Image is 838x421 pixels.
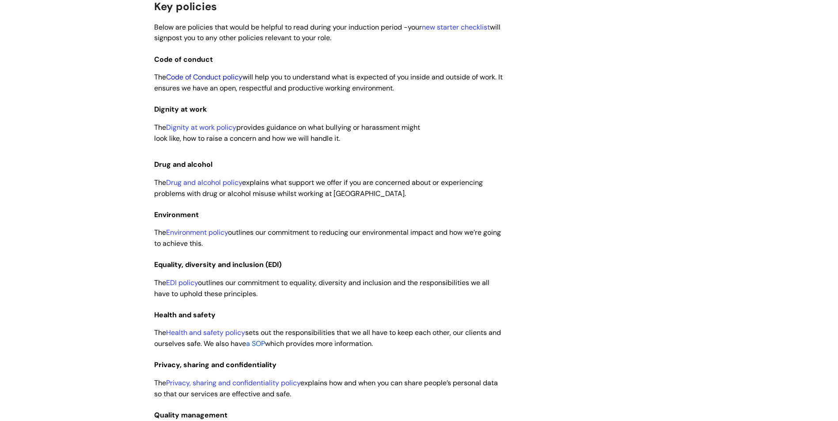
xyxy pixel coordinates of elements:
span: Health and safety [154,310,216,320]
span: The outlines our commitment to equality, diversity and inclusion and the responsibilities we all ... [154,278,489,298]
span: The will help you to understand what is expected of you inside and outside of work. It ensures we... [154,72,503,93]
span: Equality, diversity and inclusion (EDI) [154,260,281,269]
a: Environment policy [166,228,228,237]
a: a SOP [246,339,265,348]
span: The sets out the responsibilities that we all have to keep each other, our clients and ourselves ... [154,328,501,348]
a: Dignity at work policy [166,123,236,132]
span: Drug and alcohol [154,160,212,169]
a: Privacy, sharing and confidentiality policy [166,378,300,387]
span: Quality management [154,410,228,420]
span: The outlines our commitment to reducing our environmental impact and how we’re going to achieve t... [154,228,501,248]
span: Below are policies that would be helpful to read during your induction period - [154,23,408,32]
span: Dignity at work [154,105,207,114]
a: new starter checklist [422,23,490,32]
span: Code of conduct [154,55,213,64]
span: Privacy, sharing and confidentiality [154,360,277,369]
a: Drug and alcohol policy [166,178,242,187]
span: which provides more information. [265,339,373,348]
span: The provides guidance on what bullying or harassment might [154,123,420,132]
span: The explains what support we offer if you are concerned about or experiencing problems with drug ... [154,178,483,198]
a: Code of Conduct policy [166,72,243,82]
span: look like, how to raise a concern and how we will handle it. [154,134,340,143]
a: EDI policy [166,278,198,287]
a: Health and safety policy [166,328,245,337]
span: The explains how and when you can share people’s personal data so that our services are effective... [154,378,498,398]
span: Environment [154,210,199,219]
